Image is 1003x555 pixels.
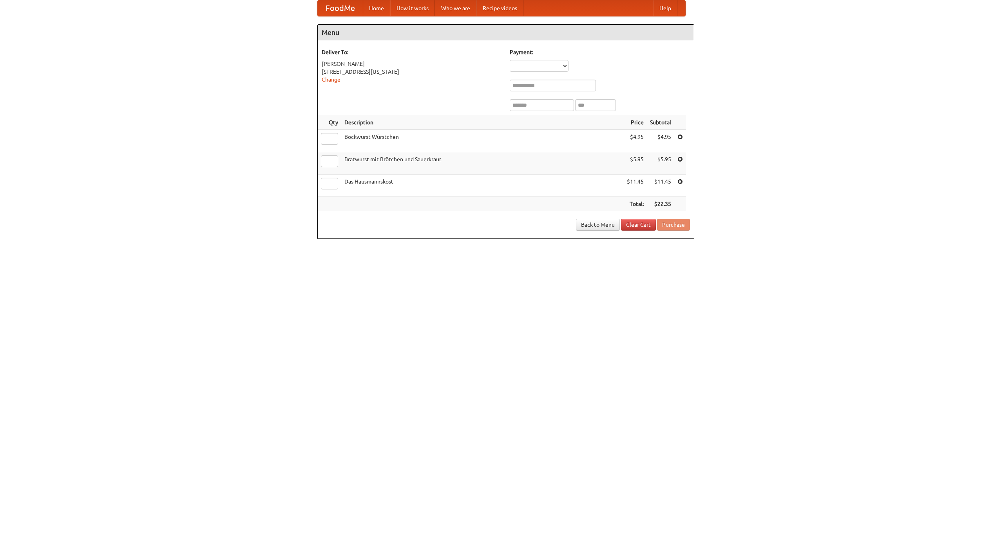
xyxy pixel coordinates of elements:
[624,130,647,152] td: $4.95
[341,175,624,197] td: Das Hausmannskost
[653,0,677,16] a: Help
[510,48,690,56] h5: Payment:
[624,152,647,175] td: $5.95
[647,130,674,152] td: $4.95
[624,115,647,130] th: Price
[647,175,674,197] td: $11.45
[647,152,674,175] td: $5.95
[318,25,694,40] h4: Menu
[322,48,502,56] h5: Deliver To:
[476,0,523,16] a: Recipe videos
[621,219,656,231] a: Clear Cart
[318,115,341,130] th: Qty
[341,115,624,130] th: Description
[647,197,674,211] th: $22.35
[363,0,390,16] a: Home
[341,130,624,152] td: Bockwurst Würstchen
[322,60,502,68] div: [PERSON_NAME]
[647,115,674,130] th: Subtotal
[390,0,435,16] a: How it works
[322,68,502,76] div: [STREET_ADDRESS][US_STATE]
[624,175,647,197] td: $11.45
[341,152,624,175] td: Bratwurst mit Brötchen und Sauerkraut
[318,0,363,16] a: FoodMe
[657,219,690,231] button: Purchase
[624,197,647,211] th: Total:
[435,0,476,16] a: Who we are
[322,76,340,83] a: Change
[576,219,620,231] a: Back to Menu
